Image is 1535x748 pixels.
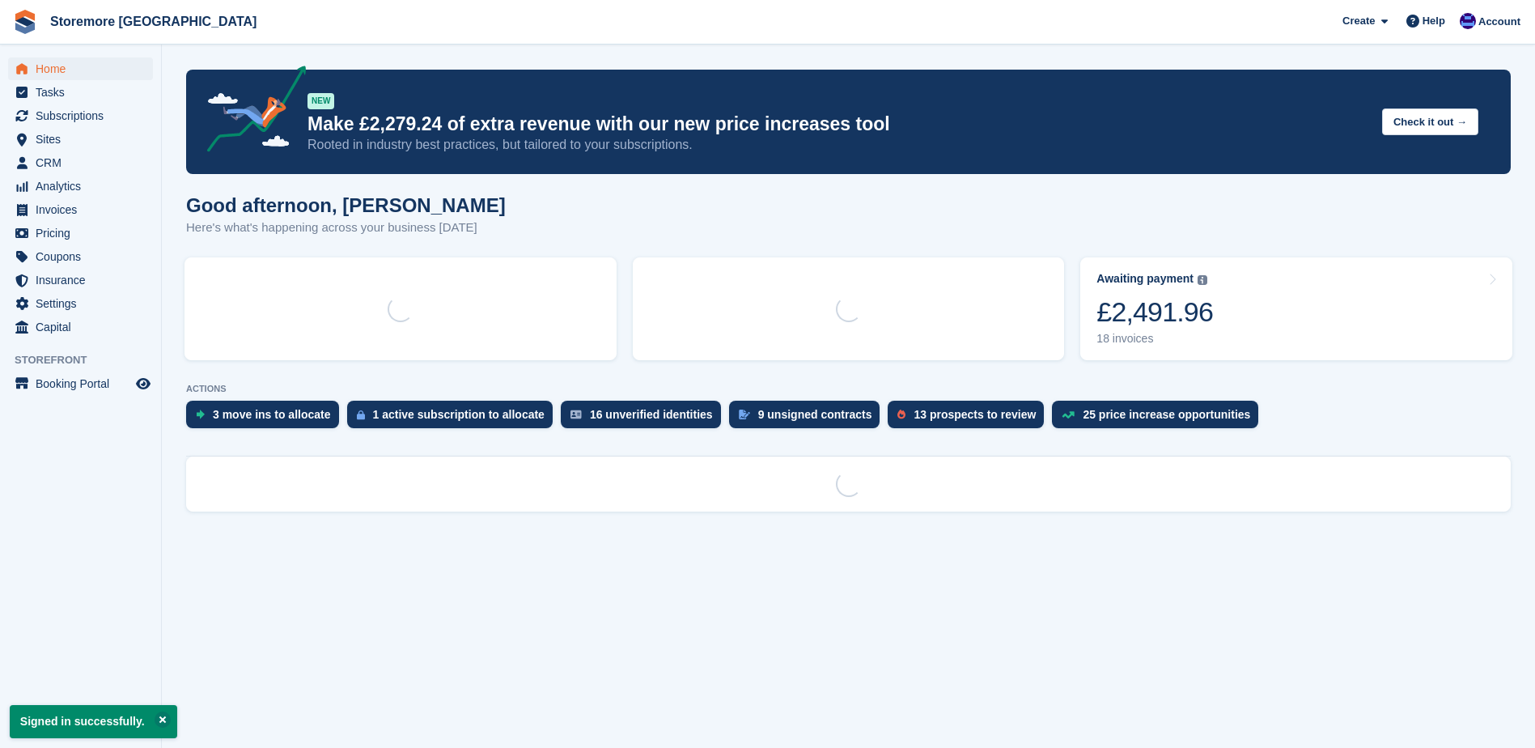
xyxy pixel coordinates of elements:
[36,222,133,244] span: Pricing
[1198,275,1207,285] img: icon-info-grey-7440780725fd019a000dd9b08b2336e03edf1995a4989e88bcd33f0948082b44.svg
[888,401,1052,436] a: 13 prospects to review
[1460,13,1476,29] img: Angela
[36,292,133,315] span: Settings
[8,316,153,338] a: menu
[8,292,153,315] a: menu
[8,81,153,104] a: menu
[13,10,37,34] img: stora-icon-8386f47178a22dfd0bd8f6a31ec36ba5ce8667c1dd55bd0f319d3a0aa187defe.svg
[36,198,133,221] span: Invoices
[897,410,905,419] img: prospect-51fa495bee0391a8d652442698ab0144808aea92771e9ea1ae160a38d050c398.svg
[8,104,153,127] a: menu
[8,57,153,80] a: menu
[196,410,205,419] img: move_ins_to_allocate_icon-fdf77a2bb77ea45bf5b3d319d69a93e2d87916cf1d5bf7949dd705db3b84f3ca.svg
[758,408,872,421] div: 9 unsigned contracts
[36,316,133,338] span: Capital
[36,175,133,198] span: Analytics
[213,408,331,421] div: 3 move ins to allocate
[8,175,153,198] a: menu
[1096,272,1194,286] div: Awaiting payment
[193,66,307,158] img: price-adjustments-announcement-icon-8257ccfd72463d97f412b2fc003d46551f7dbcb40ab6d574587a9cd5c0d94...
[1478,14,1520,30] span: Account
[186,194,506,216] h1: Good afternoon, [PERSON_NAME]
[561,401,729,436] a: 16 unverified identities
[36,57,133,80] span: Home
[36,372,133,395] span: Booking Portal
[44,8,263,35] a: Storemore [GEOGRAPHIC_DATA]
[590,408,713,421] div: 16 unverified identities
[1052,401,1266,436] a: 25 price increase opportunities
[739,410,750,419] img: contract_signature_icon-13c848040528278c33f63329250d36e43548de30e8caae1d1a13099fd9432cc5.svg
[307,136,1369,154] p: Rooted in industry best practices, but tailored to your subscriptions.
[1080,257,1512,360] a: Awaiting payment £2,491.96 18 invoices
[186,219,506,237] p: Here's what's happening across your business [DATE]
[36,81,133,104] span: Tasks
[307,113,1369,136] p: Make £2,279.24 of extra revenue with our new price increases tool
[1083,408,1250,421] div: 25 price increase opportunities
[10,705,177,738] p: Signed in successfully.
[36,128,133,151] span: Sites
[8,128,153,151] a: menu
[36,151,133,174] span: CRM
[134,374,153,393] a: Preview store
[373,408,545,421] div: 1 active subscription to allocate
[15,352,161,368] span: Storefront
[36,104,133,127] span: Subscriptions
[186,401,347,436] a: 3 move ins to allocate
[570,410,582,419] img: verify_identity-adf6edd0f0f0b5bbfe63781bf79b02c33cf7c696d77639b501bdc392416b5a36.svg
[8,222,153,244] a: menu
[8,269,153,291] a: menu
[729,401,888,436] a: 9 unsigned contracts
[186,384,1511,394] p: ACTIONS
[1342,13,1375,29] span: Create
[1423,13,1445,29] span: Help
[1096,295,1213,329] div: £2,491.96
[1382,108,1478,135] button: Check it out →
[347,401,561,436] a: 1 active subscription to allocate
[914,408,1036,421] div: 13 prospects to review
[1062,411,1075,419] img: price_increase_opportunities-93ffe204e8149a01c8c9dc8f82e8f89637d9d84a8eef4429ea346261dce0b2c0.svg
[357,410,365,420] img: active_subscription_to_allocate_icon-d502201f5373d7db506a760aba3b589e785aa758c864c3986d89f69b8ff3...
[8,198,153,221] a: menu
[307,93,334,109] div: NEW
[8,372,153,395] a: menu
[8,245,153,268] a: menu
[36,245,133,268] span: Coupons
[8,151,153,174] a: menu
[1096,332,1213,346] div: 18 invoices
[36,269,133,291] span: Insurance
